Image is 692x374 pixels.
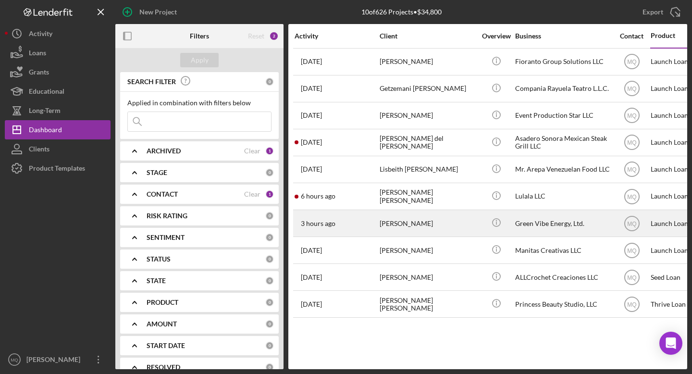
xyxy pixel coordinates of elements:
div: Business [515,32,611,40]
text: MQ [627,301,636,308]
text: MQ [627,112,636,119]
div: Activity [295,32,379,40]
div: Mr. Arepa Venezuelan Food LLC [515,157,611,182]
div: New Project [139,2,177,22]
div: [PERSON_NAME] [380,237,476,263]
text: MQ [627,139,636,146]
div: Educational [29,82,64,103]
div: 1 [265,147,274,155]
div: Compania Rayuela Teatro L.L.C. [515,76,611,101]
div: Loans [29,43,46,65]
button: New Project [115,2,186,22]
button: Loans [5,43,111,62]
div: [PERSON_NAME] [380,211,476,236]
text: MQ [627,274,636,281]
button: Export [633,2,687,22]
button: Activity [5,24,111,43]
div: 0 [265,77,274,86]
time: 2025-06-09 22:14 [301,274,322,281]
div: Long-Term [29,101,61,123]
b: ARCHIVED [147,147,181,155]
b: RISK RATING [147,212,187,220]
time: 2025-08-08 01:43 [301,247,322,254]
div: Lisbeith [PERSON_NAME] [380,157,476,182]
b: RESOLVED [147,363,180,371]
div: Overview [478,32,514,40]
b: PRODUCT [147,299,178,306]
div: 0 [265,298,274,307]
div: Clear [244,147,260,155]
div: Applied in combination with filters below [127,99,272,107]
div: Grants [29,62,49,84]
div: Fioranto Group Solutions LLC [515,49,611,75]
div: [PERSON_NAME] [PERSON_NAME] [380,184,476,209]
b: CONTACT [147,190,178,198]
div: Clients [29,139,49,161]
div: Product Templates [29,159,85,180]
time: 2025-08-13 03:50 [301,58,322,65]
div: 0 [265,168,274,177]
div: Contact [614,32,650,40]
text: MQ [627,220,636,227]
b: SENTIMENT [147,234,185,241]
time: 2025-07-23 17:09 [301,300,322,308]
text: MQ [627,193,636,200]
time: 2025-08-13 22:44 [301,165,322,173]
div: Export [643,2,663,22]
b: START DATE [147,342,185,349]
div: Princess Beauty Studio, LLC [515,291,611,317]
time: 2025-08-15 13:55 [301,192,335,200]
div: 0 [265,212,274,220]
div: ALLCrochet Creaciones LLC [515,264,611,290]
button: Product Templates [5,159,111,178]
b: STAGE [147,169,167,176]
div: [PERSON_NAME] [24,350,86,372]
text: MQ [627,166,636,173]
b: SEARCH FILTER [127,78,176,86]
button: Dashboard [5,120,111,139]
b: STATE [147,277,166,285]
b: STATUS [147,255,171,263]
div: Lulala LLC [515,184,611,209]
text: MQ [627,247,636,254]
time: 2025-08-15 17:29 [301,220,335,227]
button: Long-Term [5,101,111,120]
div: 0 [265,363,274,372]
button: Grants [5,62,111,82]
time: 2025-08-14 19:05 [301,138,322,146]
div: Green Vibe Energy, Ltd. [515,211,611,236]
div: Asadero Sonora Mexican Steak Grill LLC [515,130,611,155]
b: Filters [190,32,209,40]
div: Reset [248,32,264,40]
div: Apply [191,53,209,67]
div: 0 [265,320,274,328]
div: 0 [265,341,274,350]
text: MQ [11,357,18,362]
div: 2 [269,31,279,41]
div: 0 [265,276,274,285]
text: MQ [627,59,636,65]
div: [PERSON_NAME] [380,264,476,290]
div: Open Intercom Messenger [659,332,682,355]
time: 2025-08-12 02:04 [301,112,322,119]
button: Educational [5,82,111,101]
div: Event Production Star LLC [515,103,611,128]
time: 2025-05-30 01:54 [301,85,322,92]
div: [PERSON_NAME] [380,103,476,128]
button: MQ[PERSON_NAME] [5,350,111,369]
div: 1 [265,190,274,199]
text: MQ [627,86,636,92]
b: AMOUNT [147,320,177,328]
div: Client [380,32,476,40]
button: Clients [5,139,111,159]
div: Clear [244,190,260,198]
div: [PERSON_NAME] del [PERSON_NAME] [380,130,476,155]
